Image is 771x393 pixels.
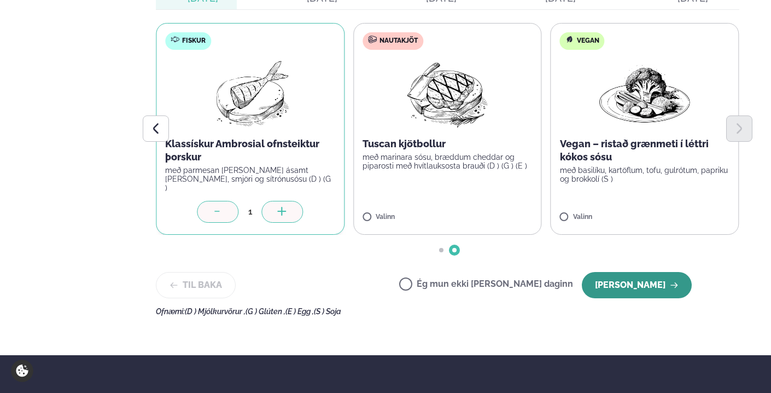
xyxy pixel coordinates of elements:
p: Tuscan kjötbollur [363,137,533,151]
a: Cookie settings [11,360,33,382]
p: með parmesan [PERSON_NAME] ásamt [PERSON_NAME], smjöri og sítrónusósu (D ) (G ) [165,166,335,192]
button: Previous slide [143,115,169,142]
div: Ofnæmi: [156,307,739,316]
img: Vegan.svg [565,35,574,44]
div: 1 [239,205,262,218]
p: Klassískur Ambrosial ofnsteiktur þorskur [165,137,335,164]
span: Fiskur [182,37,206,45]
span: Go to slide 1 [439,248,443,252]
button: Til baka [156,272,236,298]
span: Nautakjöt [379,37,418,45]
img: Fish.png [202,59,299,129]
span: (D ) Mjólkurvörur , [185,307,246,316]
img: Vegan.png [597,59,693,129]
img: fish.svg [171,35,179,44]
img: beef.svg [368,35,377,44]
p: með marinara sósu, bræddum cheddar og piparosti með hvítlauksosta brauði (D ) (G ) (E ) [363,153,533,170]
button: Next slide [726,115,752,142]
p: Vegan – ristað grænmeti í léttri kókos sósu [560,137,730,164]
img: Beef-Meat.png [399,59,496,129]
button: [PERSON_NAME] [582,272,692,298]
span: Vegan [577,37,599,45]
span: (G ) Glúten , [246,307,285,316]
span: Go to slide 2 [452,248,457,252]
p: með basilíku, kartöflum, tofu, gulrótum, papriku og brokkolí (S ) [560,166,730,183]
span: (E ) Egg , [285,307,314,316]
span: (S ) Soja [314,307,341,316]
